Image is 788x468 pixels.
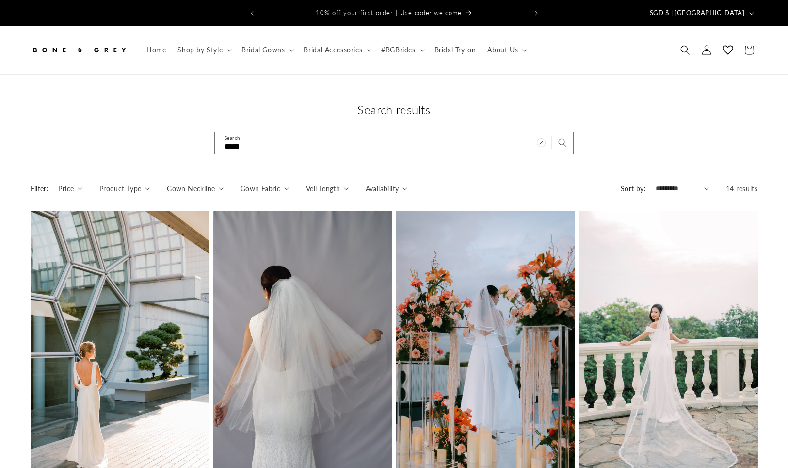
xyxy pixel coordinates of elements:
[675,39,696,61] summary: Search
[482,40,531,60] summary: About Us
[146,46,166,54] span: Home
[177,46,223,54] span: Shop by Style
[366,184,407,194] summary: Availability (0 selected)
[99,184,150,194] summary: Product Type (0 selected)
[58,184,74,194] span: Price
[381,46,415,54] span: #BGBrides
[434,46,476,54] span: Bridal Try-on
[304,46,362,54] span: Bridal Accessories
[298,40,375,60] summary: Bridal Accessories
[99,184,142,194] span: Product Type
[241,184,280,194] span: Gown Fabric
[726,184,758,193] span: 14 results
[236,40,298,60] summary: Bridal Gowns
[58,184,82,194] summary: Price
[526,4,547,22] button: Next announcement
[141,40,172,60] a: Home
[306,184,349,194] summary: Veil Length (0 selected)
[366,184,399,194] span: Availability
[552,132,573,153] button: Search
[650,8,745,18] span: SGD $ | [GEOGRAPHIC_DATA]
[375,40,428,60] summary: #BGBrides
[167,184,215,194] span: Gown Neckline
[172,40,236,60] summary: Shop by Style
[241,4,263,22] button: Previous announcement
[167,184,224,194] summary: Gown Neckline (0 selected)
[241,46,285,54] span: Bridal Gowns
[27,36,131,65] a: Bone and Grey Bridal
[487,46,518,54] span: About Us
[644,4,758,22] button: SGD $ | [GEOGRAPHIC_DATA]
[31,184,49,194] h2: Filter:
[531,132,552,153] button: Clear search term
[316,9,462,17] span: 10% off your first order | Use code: welcome
[241,184,289,194] summary: Gown Fabric (0 selected)
[429,40,482,60] a: Bridal Try-on
[31,102,758,117] h1: Search results
[306,184,340,194] span: Veil Length
[31,39,128,61] img: Bone and Grey Bridal
[621,184,646,193] label: Sort by:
